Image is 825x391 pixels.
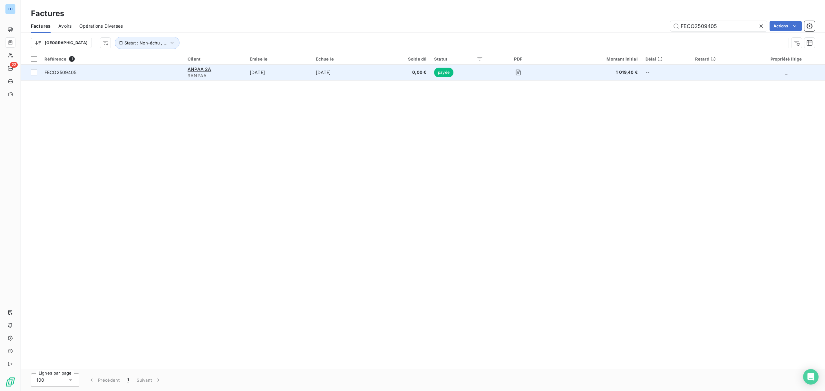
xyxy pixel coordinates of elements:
[645,56,687,62] div: Délai
[69,56,75,62] span: 1
[312,65,379,80] td: [DATE]
[785,70,787,75] span: _
[31,23,51,29] span: Factures
[250,56,308,62] div: Émise le
[695,56,743,62] div: Retard
[382,56,426,62] div: Solde dû
[246,65,312,80] td: [DATE]
[5,4,15,14] div: EC
[133,373,165,387] button: Suivant
[44,56,66,62] span: Référence
[84,373,123,387] button: Précédent
[188,66,211,72] span: ANPAA 2A
[316,56,375,62] div: Échue le
[10,62,18,68] span: 22
[31,8,64,19] h3: Factures
[127,377,129,383] span: 1
[491,56,545,62] div: PDF
[770,21,802,31] button: Actions
[803,369,819,385] div: Open Intercom Messenger
[751,56,821,62] div: Propriété litige
[553,56,638,62] div: Montant initial
[188,72,242,79] span: 9ANPAA
[124,40,168,45] span: Statut : Non-échu , ...
[44,70,77,75] span: FECO2509405
[553,69,638,76] span: 1 019,40 €
[31,38,92,48] button: [GEOGRAPHIC_DATA]
[123,373,133,387] button: 1
[36,377,44,383] span: 100
[434,68,453,77] span: payée
[79,23,123,29] span: Opérations Diverses
[642,65,691,80] td: --
[58,23,72,29] span: Avoirs
[670,21,767,31] input: Rechercher
[115,37,180,49] button: Statut : Non-échu , ...
[188,56,242,62] div: Client
[382,69,426,76] span: 0,00 €
[5,377,15,387] img: Logo LeanPay
[434,56,483,62] div: Statut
